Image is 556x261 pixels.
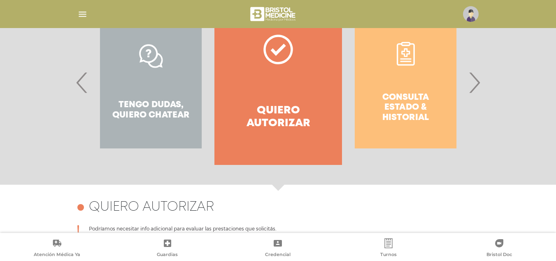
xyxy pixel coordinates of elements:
p: Podríamos necesitar info adicional para evaluar las prestaciones que solicitás. [89,225,276,236]
h4: Quiero autorizar [89,200,214,215]
span: Guardias [157,252,178,259]
span: Bristol Doc [486,252,512,259]
a: Guardias [112,238,223,259]
span: Credencial [265,252,291,259]
a: Bristol Doc [444,238,554,259]
img: bristol-medicine-blanco.png [249,4,298,24]
span: Turnos [380,252,397,259]
img: profile-placeholder.svg [463,6,479,22]
h4: Quiero autorizar [229,104,327,130]
a: Atención Médica Ya [2,238,112,259]
a: Turnos [333,238,444,259]
a: Credencial [223,238,333,259]
img: Cober_menu-lines-white.svg [77,9,88,19]
span: Next [466,60,482,105]
span: Previous [74,60,90,105]
span: Atención Médica Ya [34,252,80,259]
